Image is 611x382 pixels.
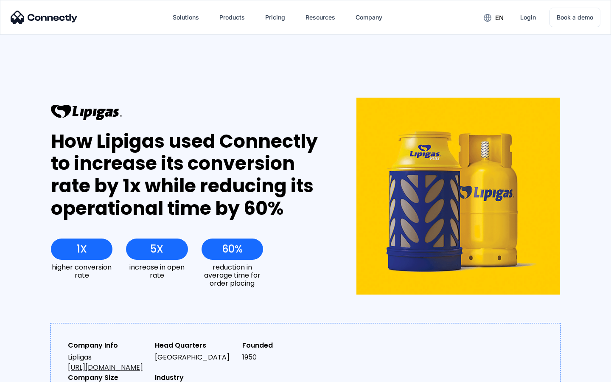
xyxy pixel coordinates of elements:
div: 1950 [242,352,322,362]
div: Company Info [68,340,148,351]
div: How Lipigas used Connectly to increase its conversion rate by 1x while reducing its operational t... [51,130,325,220]
div: 1X [77,243,87,255]
a: Book a demo [549,8,600,27]
div: reduction in average time for order placing [202,263,263,288]
div: Solutions [173,11,199,23]
div: Founded [242,340,322,351]
div: Products [219,11,245,23]
div: Pricing [265,11,285,23]
div: en [495,12,504,24]
div: Lipligas [68,352,148,373]
div: 60% [222,243,243,255]
img: Connectly Logo [11,11,78,24]
div: higher conversion rate [51,263,112,279]
div: 5X [150,243,163,255]
div: Head Quarters [155,340,235,351]
div: Login [520,11,536,23]
a: Pricing [258,7,292,28]
div: Company [356,11,382,23]
div: Resources [305,11,335,23]
div: increase in open rate [126,263,188,279]
a: [URL][DOMAIN_NAME] [68,362,143,372]
div: [GEOGRAPHIC_DATA] [155,352,235,362]
a: Login [513,7,543,28]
